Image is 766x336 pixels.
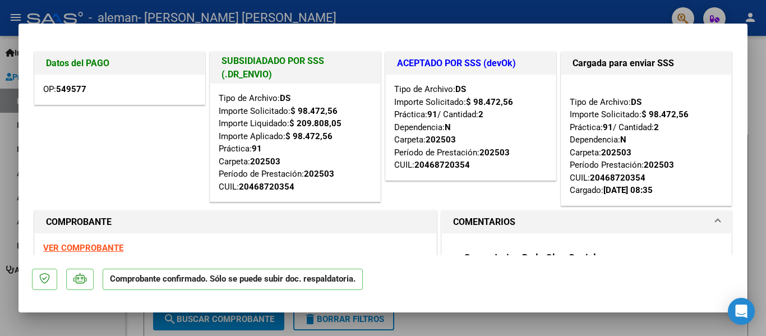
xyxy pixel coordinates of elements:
[573,57,720,70] h1: Cargada para enviar SSS
[442,211,731,233] mat-expansion-panel-header: COMENTARIOS
[285,131,333,141] strong: $ 98.472,56
[642,109,689,119] strong: $ 98.472,56
[250,157,280,167] strong: 202503
[43,243,123,253] a: VER COMPROBANTE
[56,84,86,94] strong: 549577
[397,57,544,70] h1: ACEPTADO POR SSS (devOk)
[46,217,112,227] strong: COMPROBANTE
[479,148,510,158] strong: 202503
[654,122,659,132] strong: 2
[414,159,470,172] div: 20468720354
[239,181,294,194] div: 20468720354
[590,172,645,185] div: 20468720354
[304,169,334,179] strong: 202503
[478,109,483,119] strong: 2
[644,160,674,170] strong: 202503
[222,54,369,81] h1: SUBSIDIADADO POR SSS (.DR_ENVIO)
[280,93,290,103] strong: DS
[427,109,437,119] strong: 91
[252,144,262,154] strong: 91
[445,122,451,132] strong: N
[455,84,466,94] strong: DS
[103,269,363,291] p: Comprobante confirmado. Sólo se puede subir doc. respaldatoria.
[219,92,372,193] div: Tipo de Archivo: Importe Solicitado: Importe Liquidado: Importe Aplicado: Práctica: Carpeta: Perí...
[603,185,653,195] strong: [DATE] 08:35
[43,84,86,94] span: OP:
[570,83,723,197] div: Tipo de Archivo: Importe Solicitado: Práctica: / Cantidad: Dependencia: Carpeta: Período Prestaci...
[290,106,338,116] strong: $ 98.472,56
[620,135,626,145] strong: N
[46,57,193,70] h1: Datos del PAGO
[601,148,631,158] strong: 202503
[464,252,599,263] strong: Comentarios De la Obra Social:
[426,135,456,145] strong: 202503
[453,215,515,229] h1: COMENTARIOS
[631,97,642,107] strong: DS
[728,298,755,325] div: Open Intercom Messenger
[466,97,513,107] strong: $ 98.472,56
[394,83,547,172] div: Tipo de Archivo: Importe Solicitado: Práctica: / Cantidad: Dependencia: Carpeta: Período de Prest...
[603,122,613,132] strong: 91
[289,118,342,128] strong: $ 209.808,05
